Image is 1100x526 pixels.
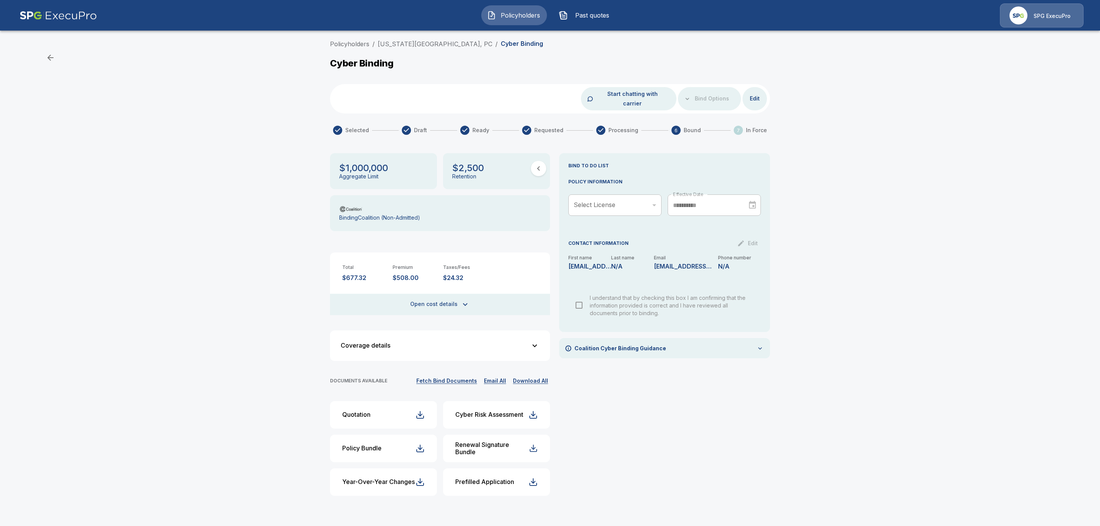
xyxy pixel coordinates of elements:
a: Policyholders [330,40,369,48]
img: Policyholders Icon [487,11,496,20]
button: Prefilled Application [443,468,550,496]
span: In Force [746,126,767,134]
span: Processing [608,126,638,134]
p: Taxes/Fees [443,265,487,270]
span: Selected [345,126,369,134]
text: 7 [737,128,740,133]
p: SPG ExecuPro [1034,12,1071,20]
p: $677.32 [342,274,387,282]
p: Retention [452,173,476,180]
p: Cyber Binding [330,58,394,69]
button: Download All [511,376,550,386]
button: Edit [742,92,767,106]
div: Prefilled Application [455,478,514,486]
li: / [495,39,498,49]
a: Agency IconSPG ExecuPro [1000,3,1084,28]
label: Effective Date [673,191,703,197]
p: BIND TO DO LIST [568,162,761,169]
p: POLICY INFORMATION [568,178,761,185]
p: N/A [718,263,761,269]
div: Coverage details [341,342,530,349]
p: Last name [611,256,654,260]
button: Year-Over-Year Changes [330,468,437,496]
p: Coalition Cyber Binding Guidance [574,344,666,352]
img: Carrier Logo [339,205,363,213]
div: Renewal Signature Bundle [455,441,529,456]
div: Policy Bundle [342,445,382,452]
button: Quotation [330,401,437,429]
button: Policyholders IconPolicyholders [481,5,547,25]
span: Draft [414,126,427,134]
button: Start chatting with carrier [595,87,670,110]
p: Premium [393,265,437,270]
p: $508.00 [393,274,437,282]
p: Aggregate Limit [339,173,379,180]
button: Email All [482,376,508,386]
div: Quotation [342,411,370,418]
nav: breadcrumb [330,39,543,49]
div: Year-Over-Year Changes [342,478,415,486]
a: [US_STATE][GEOGRAPHIC_DATA], PC [378,40,492,48]
p: palbergo@aol.com [654,263,712,269]
img: Agency Icon [1009,6,1027,24]
span: Bound [684,126,701,134]
span: I understand that by checking this box I am confirming that the information provided is correct a... [590,295,746,316]
div: Cyber Risk Assessment [455,411,523,418]
li: / [372,39,375,49]
p: DOCUMENTS AVAILABLE [330,378,387,384]
p: First name [568,256,611,260]
img: Past quotes Icon [559,11,568,20]
button: Renewal Signature Bundle [443,435,550,462]
button: Past quotes IconPast quotes [553,5,619,25]
p: CONTACT INFORMATION [568,240,629,247]
p: palbergo@aol.com [568,263,611,269]
p: Binding Coalition (Non-Admitted) [339,215,420,221]
button: Policy Bundle [330,435,437,462]
p: N/A [611,263,654,269]
span: Past quotes [571,11,613,20]
text: 6 [675,128,678,133]
p: $1,000,000 [339,162,388,173]
p: Cyber Binding [501,40,543,47]
button: Cyber Risk Assessment [443,401,550,429]
p: $2,500 [452,162,484,173]
button: Coverage details [335,335,545,356]
p: Total [342,265,387,270]
p: $24.32 [443,274,487,282]
button: Fetch Bind Documents [414,376,479,386]
p: Email [654,256,718,260]
span: Ready [472,126,489,134]
span: Requested [534,126,563,134]
span: Policyholders [499,11,541,20]
button: Open cost details [330,294,550,315]
img: AA Logo [19,3,97,28]
p: Phone number [718,256,761,260]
